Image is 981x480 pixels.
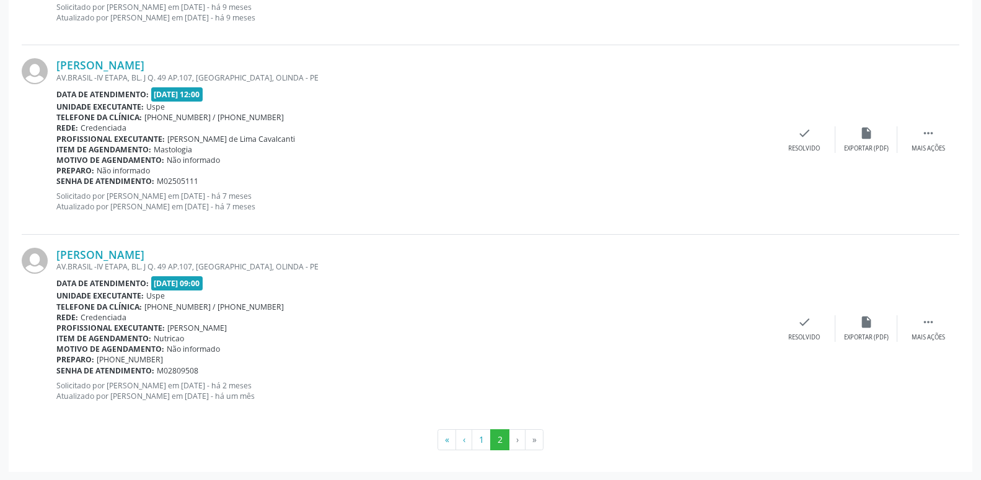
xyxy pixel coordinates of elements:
b: Item de agendamento: [56,144,151,155]
span: [PHONE_NUMBER] / [PHONE_NUMBER] [144,112,284,123]
button: Go to previous page [455,429,472,450]
span: Não informado [97,165,150,176]
b: Profissional executante: [56,323,165,333]
span: Não informado [167,155,220,165]
ul: Pagination [22,429,959,450]
div: Exportar (PDF) [844,333,889,342]
b: Unidade executante: [56,290,144,301]
span: M02809508 [157,365,198,376]
button: Go to page 2 [490,429,509,450]
div: Mais ações [912,333,945,342]
b: Senha de atendimento: [56,365,154,376]
span: [DATE] 12:00 [151,87,203,102]
i:  [922,315,935,329]
b: Item de agendamento: [56,333,151,344]
span: Credenciada [81,123,126,133]
span: [PHONE_NUMBER] [97,354,163,365]
div: AV.BRASIL -IV ETAPA, BL. J Q. 49 AP.107, [GEOGRAPHIC_DATA], OLINDA - PE [56,72,773,83]
span: Credenciada [81,312,126,323]
b: Preparo: [56,354,94,365]
img: img [22,58,48,84]
i: insert_drive_file [860,126,873,140]
p: Solicitado por [PERSON_NAME] em [DATE] - há 2 meses Atualizado por [PERSON_NAME] em [DATE] - há u... [56,380,773,401]
span: [PHONE_NUMBER] / [PHONE_NUMBER] [144,302,284,312]
div: Mais ações [912,144,945,153]
span: Mastologia [154,144,192,155]
span: Uspe [146,102,165,112]
b: Motivo de agendamento: [56,155,164,165]
b: Data de atendimento: [56,278,149,289]
b: Unidade executante: [56,102,144,112]
div: Resolvido [788,144,820,153]
span: [PERSON_NAME] de Lima Cavalcanti [167,134,295,144]
button: Go to first page [438,429,456,450]
b: Rede: [56,123,78,133]
span: Nutricao [154,333,184,344]
span: [PERSON_NAME] [167,323,227,333]
div: Exportar (PDF) [844,144,889,153]
b: Rede: [56,312,78,323]
span: Não informado [167,344,220,354]
span: [DATE] 09:00 [151,276,203,290]
b: Profissional executante: [56,134,165,144]
i: check [798,126,811,140]
button: Go to page 1 [472,429,491,450]
span: M02505111 [157,176,198,186]
div: AV.BRASIL -IV ETAPA, BL. J Q. 49 AP.107, [GEOGRAPHIC_DATA], OLINDA - PE [56,261,773,272]
i: check [798,315,811,329]
img: img [22,248,48,274]
a: [PERSON_NAME] [56,58,144,72]
i: insert_drive_file [860,315,873,329]
b: Telefone da clínica: [56,302,142,312]
b: Motivo de agendamento: [56,344,164,354]
p: Solicitado por [PERSON_NAME] em [DATE] - há 7 meses Atualizado por [PERSON_NAME] em [DATE] - há 7... [56,191,773,212]
a: [PERSON_NAME] [56,248,144,261]
div: Resolvido [788,333,820,342]
b: Preparo: [56,165,94,176]
p: Solicitado por [PERSON_NAME] em [DATE] - há 9 meses Atualizado por [PERSON_NAME] em [DATE] - há 9... [56,2,773,23]
b: Data de atendimento: [56,89,149,100]
b: Senha de atendimento: [56,176,154,186]
i:  [922,126,935,140]
span: Uspe [146,290,165,301]
b: Telefone da clínica: [56,112,142,123]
